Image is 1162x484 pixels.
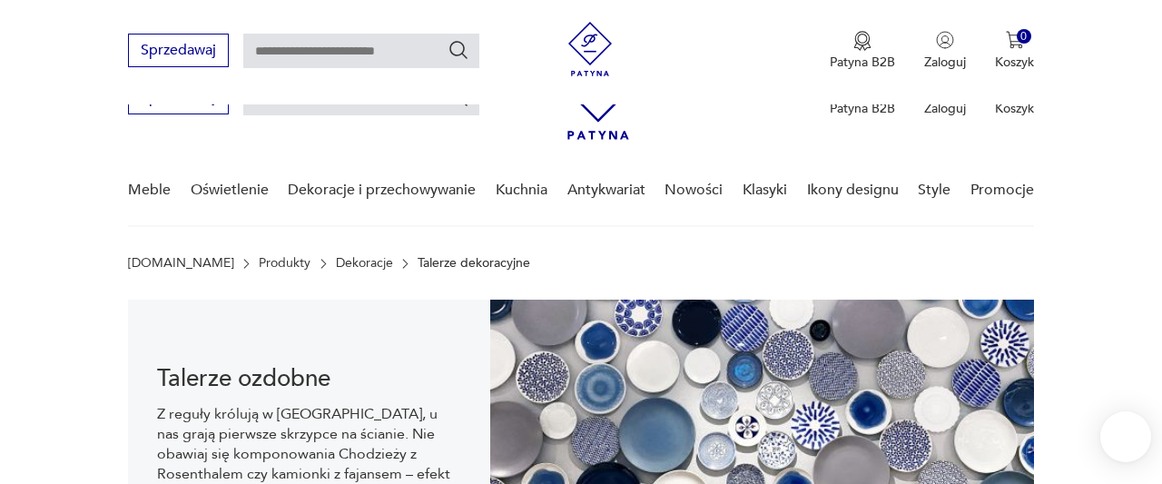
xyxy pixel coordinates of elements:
a: [DOMAIN_NAME] [128,256,234,271]
a: Meble [128,155,171,225]
iframe: Smartsupp widget button [1100,411,1151,462]
a: Produkty [259,256,310,271]
div: 0 [1017,29,1032,44]
a: Klasyki [743,155,787,225]
img: Patyna - sklep z meblami i dekoracjami vintage [563,22,617,76]
button: Patyna B2B [830,31,895,71]
button: Sprzedawaj [128,34,229,67]
button: 0Koszyk [995,31,1034,71]
a: Oświetlenie [191,155,269,225]
img: Ikona medalu [853,31,871,51]
h1: Talerze ozdobne [157,368,461,390]
a: Dekoracje i przechowywanie [288,155,476,225]
p: Patyna B2B [830,54,895,71]
a: Ikona medaluPatyna B2B [830,31,895,71]
a: Kuchnia [496,155,547,225]
p: Zaloguj [924,54,966,71]
p: Koszyk [995,54,1034,71]
a: Dekoracje [336,256,393,271]
a: Nowości [665,155,723,225]
button: Zaloguj [924,31,966,71]
a: Sprzedawaj [128,93,229,105]
a: Ikony designu [807,155,899,225]
button: Szukaj [448,39,469,61]
p: Zaloguj [924,100,966,117]
img: Ikonka użytkownika [936,31,954,49]
a: Style [918,155,950,225]
p: Koszyk [995,100,1034,117]
a: Sprzedawaj [128,45,229,58]
img: Ikona koszyka [1006,31,1024,49]
a: Antykwariat [567,155,645,225]
p: Talerze dekoracyjne [418,256,530,271]
p: Patyna B2B [830,100,895,117]
a: Promocje [970,155,1034,225]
